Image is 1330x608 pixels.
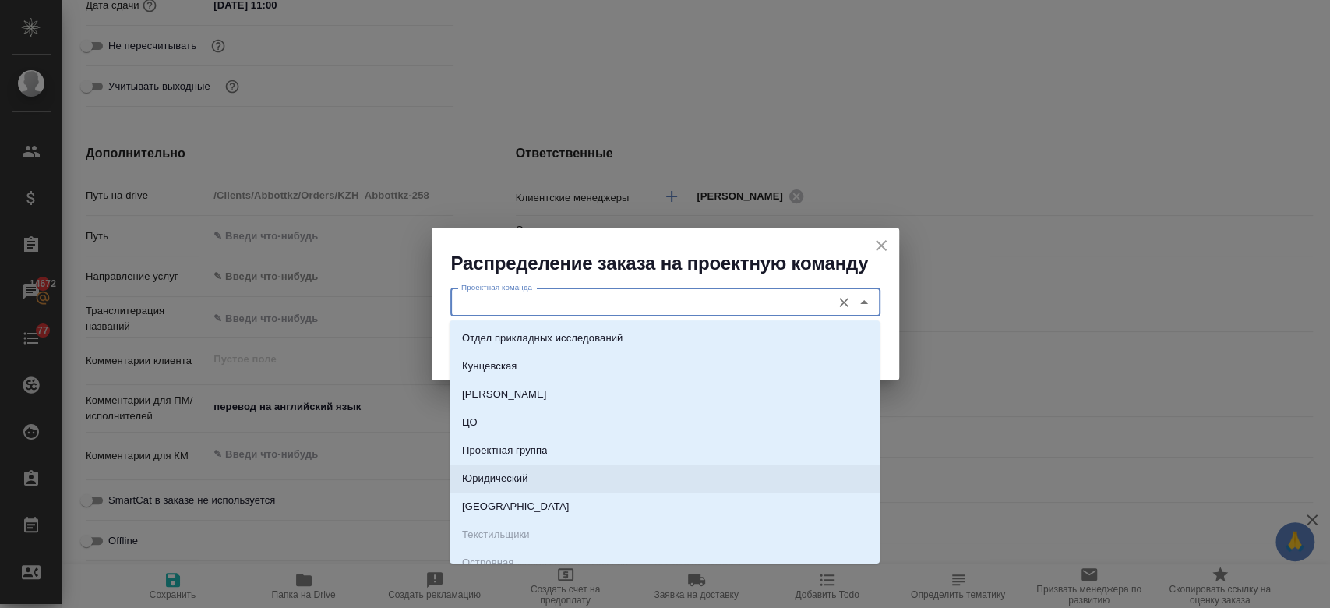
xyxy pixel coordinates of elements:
[462,387,547,402] p: [PERSON_NAME]
[462,359,517,374] p: Кунцевская
[462,499,569,514] p: [GEOGRAPHIC_DATA]
[462,443,547,458] p: Проектная группа
[451,251,899,276] h2: Распределение заказа на проектную команду
[853,292,875,313] button: Close
[462,331,623,346] p: Отдел прикладных исследований
[833,292,855,313] button: Очистить
[462,471,528,486] p: Юридический
[462,415,478,430] p: ЦО
[870,234,893,257] button: close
